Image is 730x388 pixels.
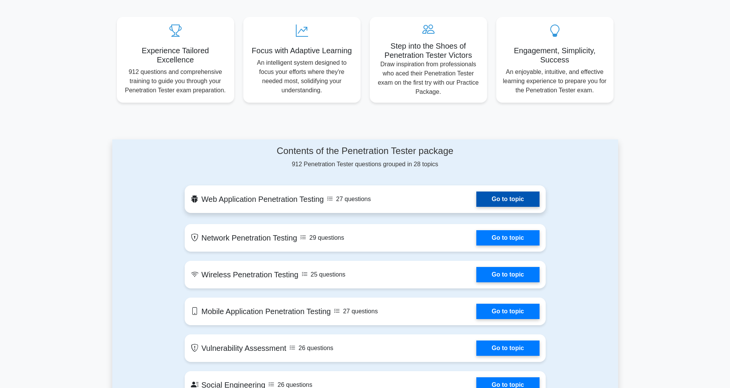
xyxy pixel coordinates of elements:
[185,146,546,169] div: 912 Penetration Tester questions grouped in 28 topics
[376,41,481,60] h5: Step into the Shoes of Penetration Tester Victors
[123,46,228,64] h5: Experience Tailored Excellence
[502,67,607,95] p: An enjoyable, intuitive, and effective learning experience to prepare you for the Penetration Tes...
[476,341,539,356] a: Go to topic
[476,304,539,319] a: Go to topic
[476,192,539,207] a: Go to topic
[476,230,539,246] a: Go to topic
[249,58,354,95] p: An intelligent system designed to focus your efforts where they're needed most, solidifying your ...
[123,67,228,95] p: 912 questions and comprehensive training to guide you through your Penetration Tester exam prepar...
[476,267,539,282] a: Go to topic
[185,146,546,157] h4: Contents of the Penetration Tester package
[249,46,354,55] h5: Focus with Adaptive Learning
[502,46,607,64] h5: Engagement, Simplicity, Success
[376,60,481,97] p: Draw inspiration from professionals who aced their Penetration Tester exam on the first try with ...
